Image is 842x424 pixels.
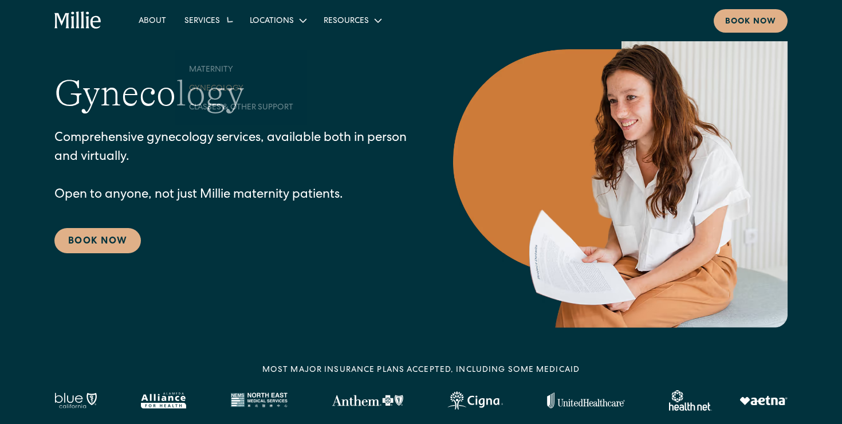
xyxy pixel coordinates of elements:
div: Resources [324,15,369,28]
a: Book Now [54,228,141,253]
img: United Healthcare logo [547,392,625,409]
a: home [54,11,102,30]
div: Locations [241,11,314,30]
img: Alameda Alliance logo [141,392,186,409]
div: Resources [314,11,389,30]
div: Services [175,11,241,30]
div: Locations [250,15,294,28]
p: Comprehensive gynecology services, available both in person and virtually. Open to anyone, not ju... [54,129,407,205]
nav: Services [175,50,307,125]
a: Gynecology [180,78,302,97]
img: Healthnet logo [669,390,712,411]
img: Aetna logo [739,396,788,405]
img: Anthem Logo [332,395,403,406]
div: Book now [725,16,776,28]
a: Book now [714,9,788,33]
a: Classes & Other Support [180,97,302,116]
img: North East Medical Services logo [230,392,288,409]
h1: Gynecology [54,72,245,116]
div: MOST MAJOR INSURANCE PLANS ACCEPTED, INCLUDING some MEDICAID [262,364,580,376]
img: Blue California logo [54,392,97,409]
img: Cigna logo [447,391,503,410]
div: Services [184,15,220,28]
a: Maternity [180,60,302,78]
a: About [129,11,175,30]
